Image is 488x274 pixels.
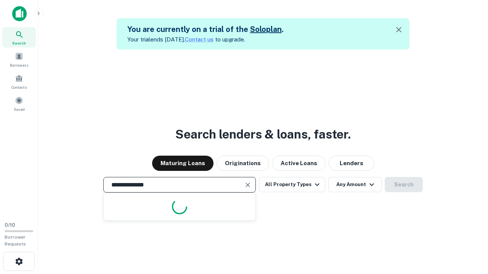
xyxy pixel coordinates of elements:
button: Active Loans [272,156,326,171]
h5: You are currently on a trial of the . [127,24,284,35]
button: Clear [242,180,253,190]
button: All Property Types [259,177,325,192]
span: 0 / 10 [5,222,15,228]
span: Saved [14,106,25,112]
img: capitalize-icon.png [12,6,27,21]
span: Borrower Requests [5,234,26,247]
button: Maturing Loans [152,156,213,171]
h3: Search lenders & loans, faster. [175,125,351,143]
a: Soloplan [250,25,282,34]
iframe: Chat Widget [450,213,488,250]
a: Contact us [185,36,213,43]
span: Borrowers [10,62,28,68]
p: Your trial ends [DATE]. to upgrade. [127,35,284,44]
a: Saved [2,93,36,114]
button: Originations [217,156,269,171]
a: Search [2,27,36,48]
a: Borrowers [2,49,36,70]
a: Contacts [2,71,36,92]
button: Any Amount [328,177,382,192]
button: Lenders [329,156,374,171]
span: Contacts [11,84,27,90]
span: Search [12,40,26,46]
